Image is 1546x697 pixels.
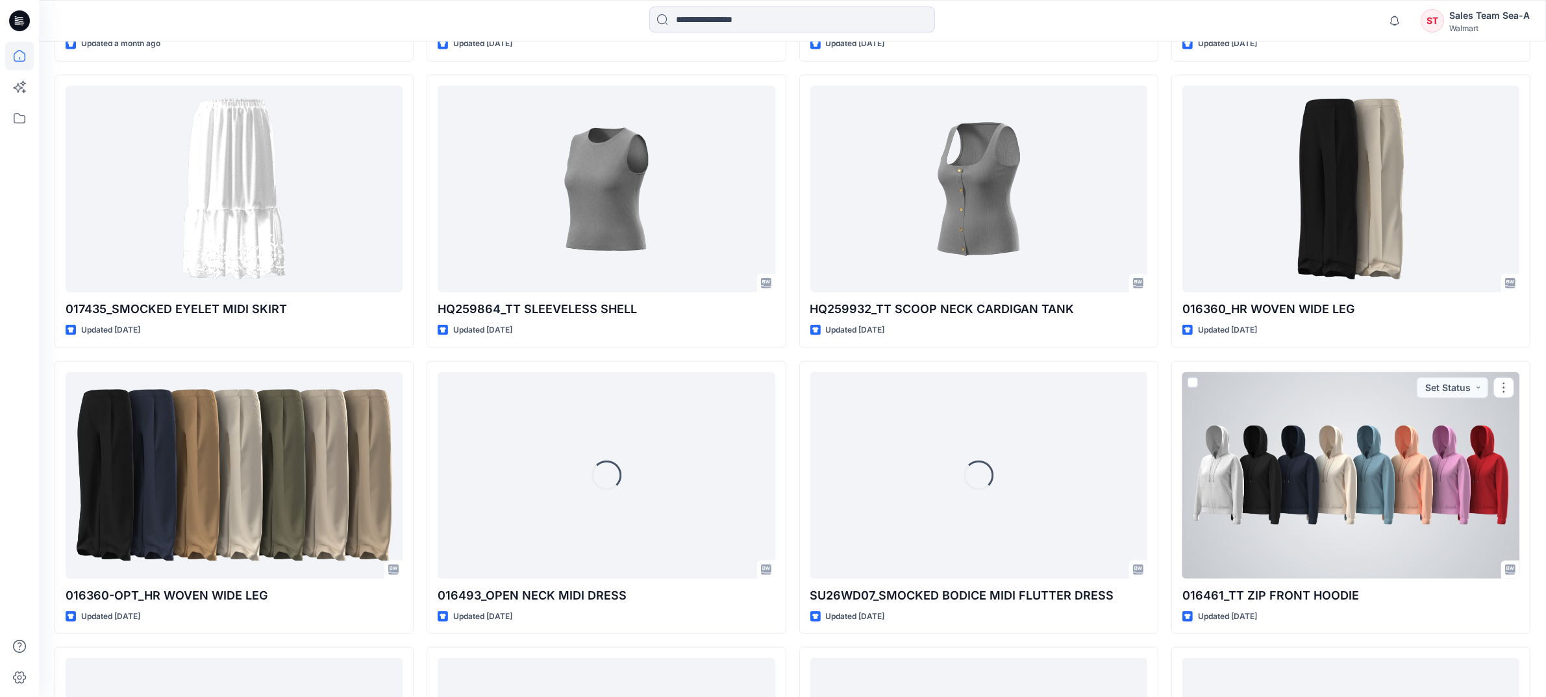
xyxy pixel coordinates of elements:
[1198,610,1257,624] p: Updated [DATE]
[810,587,1147,605] p: SU26WD07_SMOCKED BODICE MIDI FLUTTER DRESS
[81,610,140,624] p: Updated [DATE]
[1421,9,1444,32] div: ST
[826,610,885,624] p: Updated [DATE]
[1182,372,1519,579] a: 016461_TT ZIP FRONT HOODIE
[810,300,1147,318] p: HQ259932_TT SCOOP NECK CARDIGAN TANK
[81,323,140,337] p: Updated [DATE]
[1198,323,1257,337] p: Updated [DATE]
[1182,587,1519,605] p: 016461_TT ZIP FRONT HOODIE
[453,37,512,51] p: Updated [DATE]
[66,587,403,605] p: 016360-OPT_HR WOVEN WIDE LEG
[1449,23,1530,33] div: Walmart
[1198,37,1257,51] p: Updated [DATE]
[66,372,403,579] a: 016360-OPT_HR WOVEN WIDE LEG
[438,587,775,605] p: 016493_OPEN NECK MIDI DRESS
[1449,8,1530,23] div: Sales Team Sea-A
[81,37,160,51] p: Updated a month ago
[826,37,885,51] p: Updated [DATE]
[453,610,512,624] p: Updated [DATE]
[810,86,1147,292] a: HQ259932_TT SCOOP NECK CARDIGAN TANK
[438,86,775,292] a: HQ259864_TT SLEEVELESS SHELL
[66,86,403,292] a: 017435_SMOCKED EYELET MIDI SKIRT
[1182,86,1519,292] a: 016360_HR WOVEN WIDE LEG
[438,300,775,318] p: HQ259864_TT SLEEVELESS SHELL
[66,300,403,318] p: 017435_SMOCKED EYELET MIDI SKIRT
[453,323,512,337] p: Updated [DATE]
[1182,300,1519,318] p: 016360_HR WOVEN WIDE LEG
[826,323,885,337] p: Updated [DATE]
